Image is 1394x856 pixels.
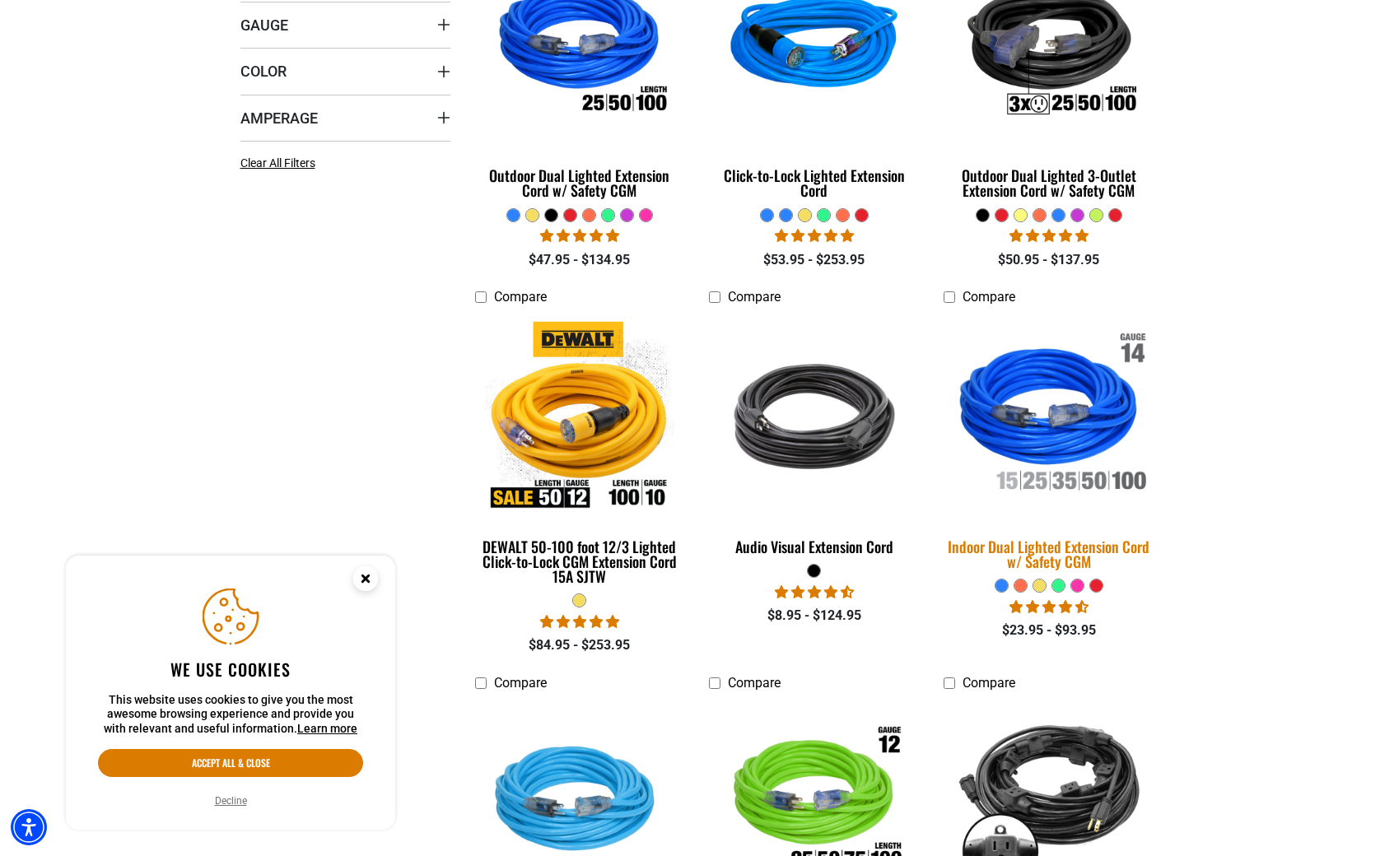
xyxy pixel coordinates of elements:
aside: Cookie Consent [66,556,395,830]
span: 4.87 stars [775,228,854,244]
span: Compare [728,675,781,691]
img: black [711,321,918,510]
div: Outdoor Dual Lighted Extension Cord w/ Safety CGM [475,168,685,198]
summary: Color [240,48,450,94]
span: 4.40 stars [1009,599,1089,615]
span: 4.81 stars [540,228,619,244]
span: Color [240,62,287,81]
span: Compare [728,289,781,305]
div: Indoor Dual Lighted Extension Cord w/ Safety CGM [944,539,1154,569]
span: Compare [494,675,547,691]
div: Accessibility Menu [11,809,47,845]
a: DEWALT 50-100 foot 12/3 Lighted Click-to-Lock CGM Extension Cord 15A SJTW DEWALT 50-100 foot 12/3... [475,314,685,593]
h2: We use cookies [98,658,363,680]
button: Decline [210,793,252,809]
p: This website uses cookies to give you the most awesome browsing experience and provide you with r... [98,693,363,737]
div: $50.95 - $137.95 [944,250,1154,270]
img: DEWALT 50-100 foot 12/3 Lighted Click-to-Lock CGM Extension Cord 15A SJTW [476,321,683,510]
span: Compare [963,289,1015,305]
div: $84.95 - $253.95 [475,635,685,655]
a: black Audio Visual Extension Cord [709,314,919,564]
span: Amperage [240,109,318,128]
span: Gauge [240,16,288,35]
div: $53.95 - $253.95 [709,250,919,270]
span: 4.70 stars [775,584,854,600]
div: Audio Visual Extension Cord [709,539,919,554]
div: Outdoor Dual Lighted 3-Outlet Extension Cord w/ Safety CGM [944,168,1154,198]
div: $8.95 - $124.95 [709,606,919,626]
summary: Amperage [240,95,450,141]
div: DEWALT 50-100 foot 12/3 Lighted Click-to-Lock CGM Extension Cord 15A SJTW [475,539,685,584]
span: Compare [494,289,547,305]
button: Accept all & close [98,749,363,777]
span: 4.80 stars [1009,228,1089,244]
span: Clear All Filters [240,156,315,170]
span: Compare [963,675,1015,691]
summary: Gauge [240,2,450,48]
div: Click-to-Lock Lighted Extension Cord [709,168,919,198]
span: 4.84 stars [540,614,619,630]
img: Indoor Dual Lighted Extension Cord w/ Safety CGM [934,311,1164,522]
a: Clear All Filters [240,155,322,172]
div: $47.95 - $134.95 [475,250,685,270]
button: Close this option [336,556,395,607]
a: This website uses cookies to give you the most awesome browsing experience and provide you with r... [297,722,357,735]
a: Indoor Dual Lighted Extension Cord w/ Safety CGM Indoor Dual Lighted Extension Cord w/ Safety CGM [944,314,1154,579]
div: $23.95 - $93.95 [944,621,1154,640]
